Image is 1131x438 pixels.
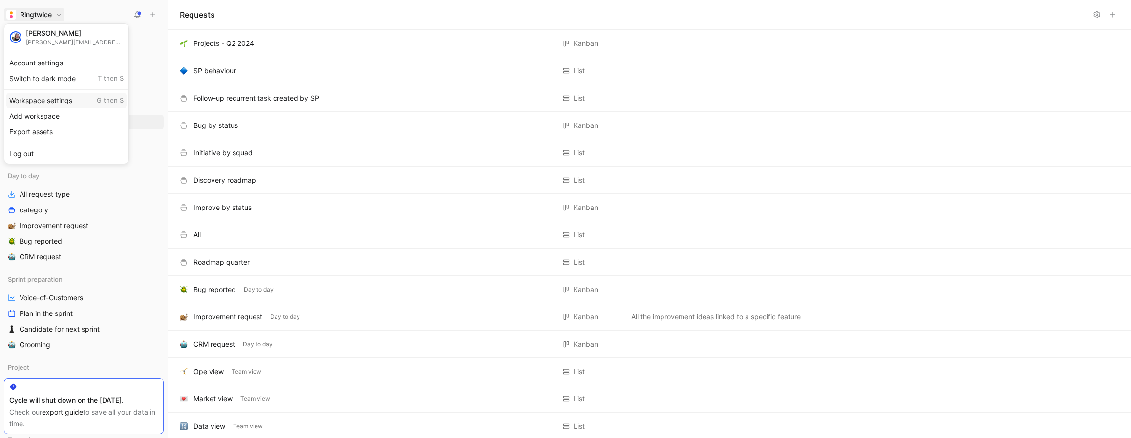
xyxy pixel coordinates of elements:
span: T then S [98,74,124,83]
div: Workspace settings [6,93,127,108]
div: [PERSON_NAME] [26,29,124,38]
div: Export assets [6,124,127,140]
div: Add workspace [6,108,127,124]
img: avatar [11,32,21,42]
div: Log out [6,146,127,162]
div: Account settings [6,55,127,71]
span: G then S [97,96,124,105]
div: [PERSON_NAME][EMAIL_ADDRESS][DOMAIN_NAME] [26,39,124,46]
div: Switch to dark mode [6,71,127,86]
div: RingtwiceRingtwice [4,23,129,164]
